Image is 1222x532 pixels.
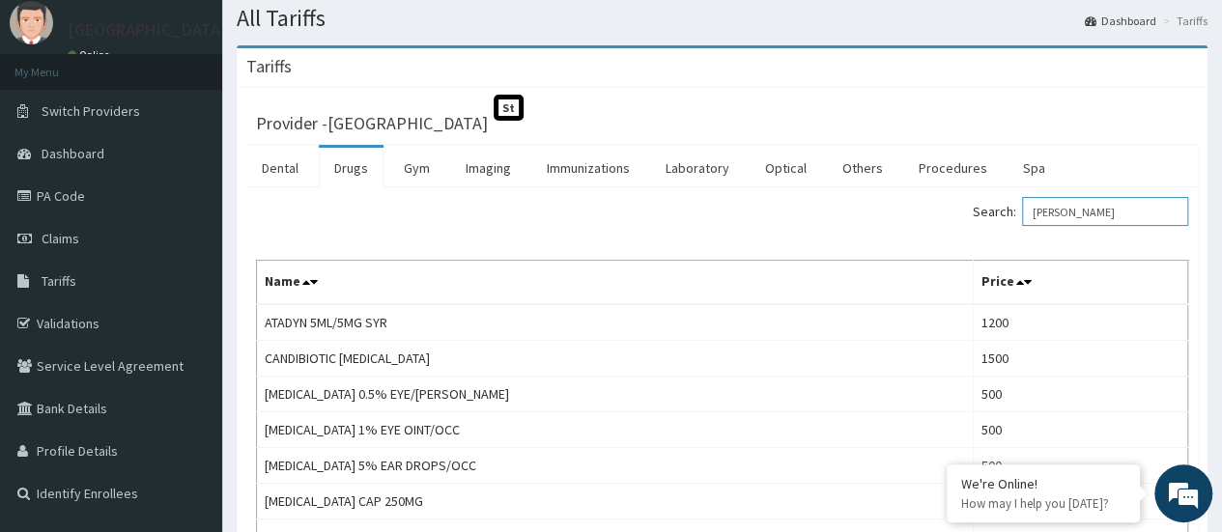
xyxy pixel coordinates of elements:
[388,148,445,188] a: Gym
[319,148,384,188] a: Drugs
[750,148,822,188] a: Optical
[450,148,526,188] a: Imaging
[1022,197,1188,226] input: Search:
[112,149,267,344] span: We're online!
[42,230,79,247] span: Claims
[494,95,524,121] span: St
[973,304,1187,341] td: 1200
[903,148,1003,188] a: Procedures
[36,97,78,145] img: d_794563401_company_1708531726252_794563401
[257,484,974,519] td: [MEDICAL_DATA] CAP 250MG
[42,272,76,290] span: Tariffs
[1085,13,1156,29] a: Dashboard
[68,21,227,39] p: [GEOGRAPHIC_DATA]
[257,412,974,448] td: [MEDICAL_DATA] 1% EYE OINT/OCC
[256,115,488,132] h3: Provider - [GEOGRAPHIC_DATA]
[257,304,974,341] td: ATADYN 5ML/5MG SYR
[100,108,325,133] div: Chat with us now
[1008,148,1061,188] a: Spa
[257,377,974,412] td: [MEDICAL_DATA] 0.5% EYE/[PERSON_NAME]
[317,10,363,56] div: Minimize live chat window
[961,475,1125,492] div: We're Online!
[531,148,645,188] a: Immunizations
[961,495,1125,512] p: How may I help you today?
[68,48,114,62] a: Online
[42,145,104,162] span: Dashboard
[257,448,974,484] td: [MEDICAL_DATA] 5% EAR DROPS/OCC
[973,412,1187,448] td: 500
[237,6,1208,31] h1: All Tariffs
[257,341,974,377] td: CANDIBIOTIC [MEDICAL_DATA]
[246,148,314,188] a: Dental
[973,341,1187,377] td: 1500
[1158,13,1208,29] li: Tariffs
[10,1,53,44] img: User Image
[973,448,1187,484] td: 500
[973,377,1187,412] td: 500
[246,58,292,75] h3: Tariffs
[650,148,745,188] a: Laboratory
[827,148,898,188] a: Others
[10,339,368,406] textarea: Type your message and hit 'Enter'
[973,261,1187,305] th: Price
[973,197,1188,226] label: Search:
[42,102,140,120] span: Switch Providers
[257,261,974,305] th: Name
